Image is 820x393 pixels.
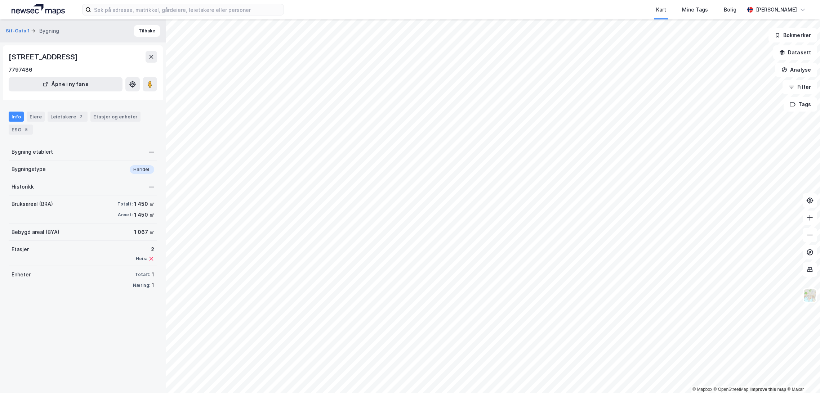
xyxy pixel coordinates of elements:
div: Bolig [724,5,736,14]
a: Mapbox [692,387,712,392]
div: Næring: [133,283,150,288]
div: ESG [9,125,33,135]
div: 5 [23,126,30,133]
div: Bebygd areal (BYA) [12,228,59,236]
div: [PERSON_NAME] [756,5,797,14]
div: Enheter [12,270,31,279]
div: Totalt: [117,201,133,207]
div: Leietakere [48,112,88,122]
div: Heis: [136,256,147,262]
iframe: Chat Widget [784,358,820,393]
div: 2 [136,245,154,254]
div: 1 [152,270,154,279]
button: Åpne i ny fane [9,77,122,91]
div: Annet: [118,212,133,218]
div: Bygning [39,27,59,35]
div: Bruksareal (BRA) [12,200,53,208]
div: 7797486 [9,65,32,74]
div: Mine Tags [682,5,708,14]
div: Eiere [27,112,45,122]
div: — [149,148,154,156]
button: Tilbake [134,25,160,37]
div: 1 067 ㎡ [134,228,154,236]
button: Bokmerker [768,28,817,42]
div: Kontrollprogram for chat [784,358,820,393]
div: Totalt: [135,272,150,277]
button: Tags [784,97,817,112]
a: OpenStreetMap [714,387,749,392]
button: Datasett [773,45,817,60]
img: logo.a4113a55bc3d86da70a041830d287a7e.svg [12,4,65,15]
button: Analyse [775,63,817,77]
div: 1 450 ㎡ [134,200,154,208]
div: — [149,182,154,191]
div: Bygning etablert [12,148,53,156]
button: Sif-Gata 1 [6,27,31,35]
button: Filter [783,80,817,94]
a: Improve this map [750,387,786,392]
div: Historikk [12,182,34,191]
div: Kart [656,5,666,14]
div: Bygningstype [12,165,46,173]
input: Søk på adresse, matrikkel, gårdeiere, leietakere eller personer [91,4,284,15]
div: [STREET_ADDRESS] [9,51,79,63]
img: Z [803,289,817,302]
div: 2 [77,113,85,120]
div: Info [9,112,24,122]
div: Etasjer [12,245,29,254]
div: 1 450 ㎡ [134,211,154,219]
div: Etasjer og enheter [93,113,138,120]
div: 1 [152,281,154,290]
